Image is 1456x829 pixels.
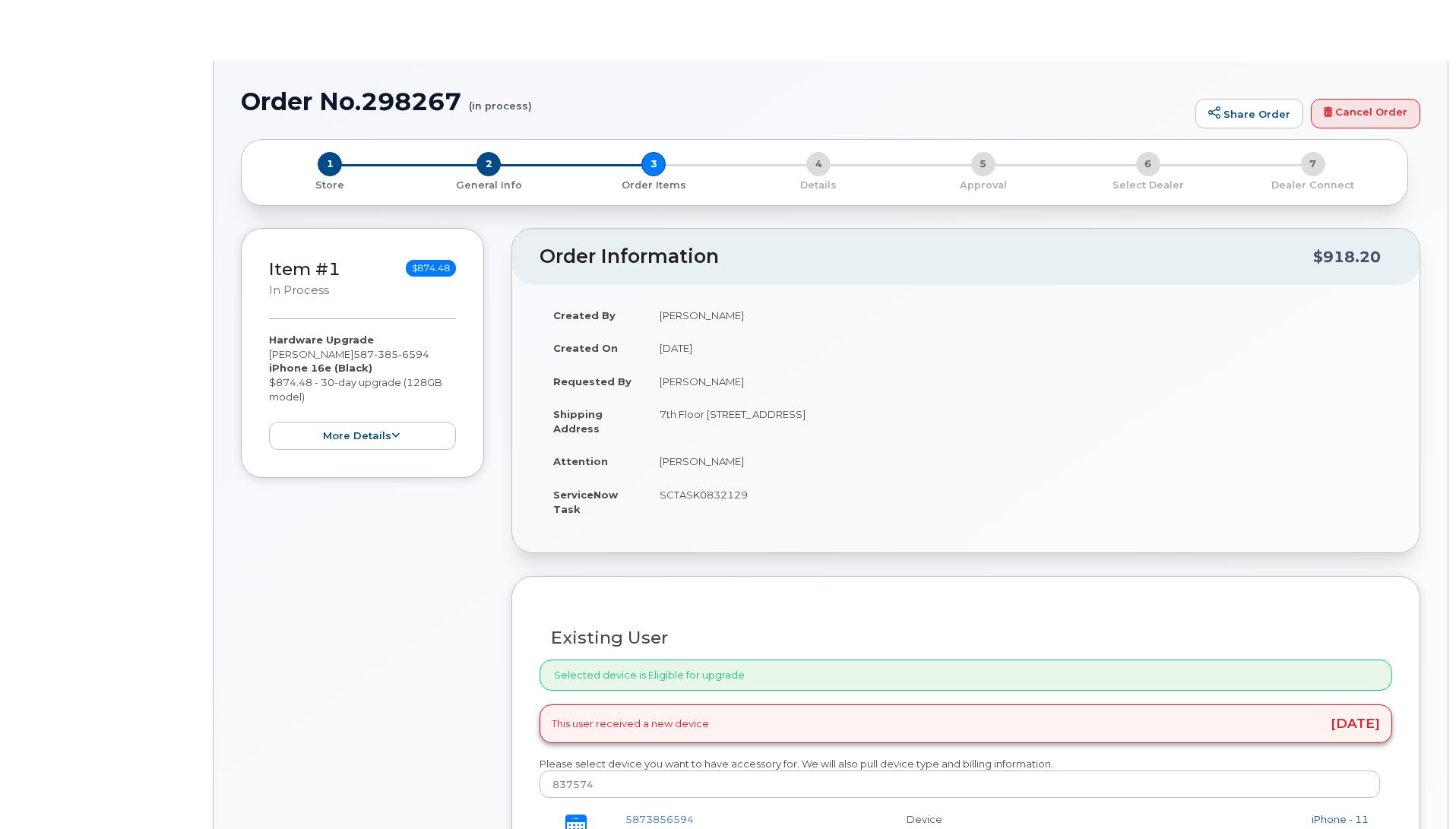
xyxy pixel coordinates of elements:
[353,348,429,360] span: 587
[1331,717,1380,730] span: [DATE]
[646,299,1392,332] td: [PERSON_NAME]
[413,179,565,192] p: General Info
[646,365,1392,398] td: [PERSON_NAME]
[269,362,372,374] strong: iPhone 16e (Black)
[1109,812,1369,827] div: iPhone - 11
[553,489,618,515] strong: ServiceNow Task
[553,455,608,467] strong: Attention
[269,333,456,450] div: [PERSON_NAME] $874.48 - 30-day upgrade (128GB model)
[241,88,1188,115] h1: Order No.298267
[540,246,1313,267] h2: Order Information
[553,309,616,321] strong: Created By
[553,408,603,435] strong: Shipping Address
[551,628,1381,647] h3: Existing User
[646,397,1392,445] td: 7th Floor [STREET_ADDRESS]
[269,258,340,280] a: Item #1
[646,445,1392,478] td: [PERSON_NAME]
[540,757,1392,799] div: Please select device you want to have accessory for. We will also pull device type and billing in...
[269,283,329,297] small: in process
[646,331,1392,365] td: [DATE]
[625,813,694,825] a: 5873856594
[269,422,456,450] button: more details
[540,704,1392,743] div: This user received a new device
[374,348,398,360] span: 385
[540,660,1392,691] div: Selected device is Eligible for upgrade
[254,176,407,192] a: 1 Store
[406,260,456,277] span: $874.48
[469,88,532,112] small: (in process)
[553,342,618,354] strong: Created On
[476,152,501,176] span: 2
[646,478,1392,525] td: SCTASK0832129
[895,812,1097,827] div: Device
[1195,99,1303,129] a: Share Order
[1311,99,1420,129] a: Cancel Order
[553,375,631,388] strong: Requested By
[398,348,429,360] span: 6594
[407,176,571,192] a: 2 General Info
[260,179,400,192] p: Store
[1313,242,1381,271] div: $918.20
[318,152,342,176] span: 1
[269,334,374,346] strong: Hardware Upgrade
